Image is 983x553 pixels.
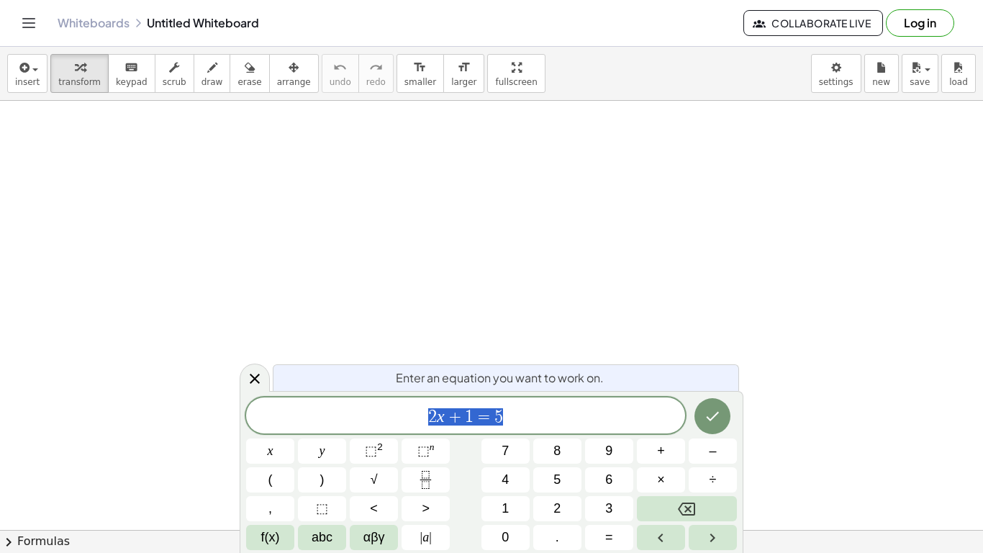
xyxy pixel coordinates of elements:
span: 8 [553,441,561,461]
button: keyboardkeypad [108,54,155,93]
span: Collaborate Live [756,17,871,30]
button: . [533,525,581,550]
span: y [320,441,325,461]
span: . [556,528,559,547]
span: 9 [605,441,612,461]
span: keypad [116,77,148,87]
button: Collaborate Live [743,10,883,36]
span: scrub [163,77,186,87]
span: × [657,470,665,490]
span: 0 [502,528,509,547]
button: 8 [533,439,581,464]
button: Squared [350,439,398,464]
var: x [437,407,445,426]
button: Times [637,467,685,493]
span: redo [366,77,386,87]
span: a [420,528,432,547]
button: ) [298,467,346,493]
button: fullscreen [487,54,545,93]
button: settings [811,54,861,93]
button: load [941,54,976,93]
span: larger [451,77,476,87]
button: draw [194,54,231,93]
button: undoundo [322,54,359,93]
button: Greek alphabet [350,525,398,550]
button: Superscript [402,439,450,464]
button: format_sizesmaller [397,54,444,93]
span: | [429,530,432,544]
span: 1 [465,408,474,426]
button: Equals [585,525,633,550]
button: new [864,54,899,93]
span: – [709,441,716,461]
button: Right arrow [689,525,737,550]
span: 5 [494,408,503,426]
span: √ [371,470,378,490]
span: new [872,77,890,87]
button: 5 [533,467,581,493]
button: ( [246,467,294,493]
sup: n [430,441,435,452]
span: fullscreen [495,77,537,87]
button: transform [50,54,109,93]
button: 7 [481,439,530,464]
span: ⬚ [316,499,328,518]
button: insert [7,54,47,93]
span: 4 [502,470,509,490]
button: Greater than [402,496,450,521]
span: > [422,499,430,518]
button: erase [230,54,269,93]
span: + [657,441,665,461]
a: Whiteboards [58,16,130,30]
i: undo [333,59,347,76]
button: Minus [689,439,737,464]
button: save [902,54,938,93]
button: 0 [481,525,530,550]
button: 9 [585,439,633,464]
span: erase [237,77,261,87]
span: ⬚ [417,444,430,458]
button: 6 [585,467,633,493]
button: 4 [481,467,530,493]
sup: 2 [377,441,383,452]
span: arrange [277,77,311,87]
button: Square root [350,467,398,493]
span: ⬚ [365,444,377,458]
button: 3 [585,496,633,521]
button: Done [694,398,730,434]
span: smaller [404,77,436,87]
button: Backspace [637,496,737,521]
span: 3 [605,499,612,518]
button: Alphabet [298,525,346,550]
button: Functions [246,525,294,550]
span: αβγ [363,528,385,547]
button: Left arrow [637,525,685,550]
i: format_size [457,59,471,76]
i: keyboard [124,59,138,76]
span: ( [268,470,273,490]
span: 2 [428,408,437,426]
span: = [474,408,494,426]
span: 1 [502,499,509,518]
button: Plus [637,439,685,464]
button: format_sizelarger [443,54,484,93]
span: f(x) [261,528,280,547]
span: undo [330,77,351,87]
span: < [370,499,378,518]
span: abc [312,528,332,547]
span: settings [819,77,853,87]
span: 6 [605,470,612,490]
button: Placeholder [298,496,346,521]
span: 7 [502,441,509,461]
button: Toggle navigation [17,12,40,35]
button: Absolute value [402,525,450,550]
span: save [910,77,930,87]
span: x [268,441,273,461]
button: Divide [689,467,737,493]
span: load [949,77,968,87]
span: = [605,528,613,547]
span: ) [320,470,325,490]
button: x [246,439,294,464]
i: format_size [413,59,427,76]
span: 2 [553,499,561,518]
